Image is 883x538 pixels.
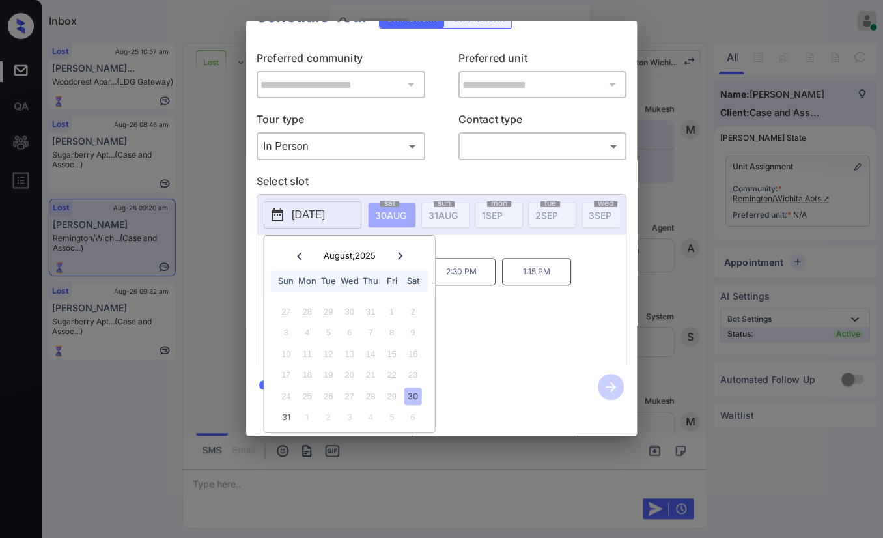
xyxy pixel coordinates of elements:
p: [DATE] [292,207,325,223]
p: *Available time slots [275,235,626,258]
div: Not available Sunday, July 27th, 2025 [277,303,295,320]
div: Not available Wednesday, August 6th, 2025 [341,324,358,341]
div: Not available Sunday, August 3rd, 2025 [277,324,295,341]
p: Select slot [257,173,626,194]
div: Thu [362,272,380,290]
div: Not available Thursday, July 31st, 2025 [362,303,380,320]
div: Sat [404,272,421,290]
div: Fri [383,272,400,290]
div: Not available Friday, August 15th, 2025 [383,345,400,363]
p: Tour type [257,111,425,132]
div: In Person [260,135,422,157]
div: Mon [298,272,316,290]
div: Not available Monday, July 28th, 2025 [298,303,316,320]
div: Not available Saturday, August 9th, 2025 [404,324,421,341]
div: Wed [341,272,358,290]
p: Preferred community [257,50,425,71]
p: 1:15 PM [502,258,571,285]
div: Not available Wednesday, July 30th, 2025 [341,303,358,320]
div: Not available Tuesday, August 12th, 2025 [320,345,337,363]
div: Sun [277,272,295,290]
div: Not available Saturday, August 16th, 2025 [404,345,421,363]
p: Contact type [458,111,627,132]
div: Not available Saturday, August 2nd, 2025 [404,303,421,320]
div: month 2025-08 [268,301,430,428]
div: August , 2025 [324,251,376,261]
div: Not available Sunday, August 10th, 2025 [277,345,295,363]
div: Not available Friday, August 1st, 2025 [383,303,400,320]
p: Preferred unit [458,50,627,71]
div: Not available Thursday, August 7th, 2025 [362,324,380,341]
div: Not available Monday, August 11th, 2025 [298,345,316,363]
div: Tue [320,272,337,290]
button: [DATE] [264,201,361,229]
div: Not available Thursday, August 14th, 2025 [362,345,380,363]
div: Not available Monday, August 4th, 2025 [298,324,316,341]
div: Not available Friday, August 8th, 2025 [383,324,400,341]
div: Not available Tuesday, August 5th, 2025 [320,324,337,341]
div: Not available Wednesday, August 13th, 2025 [341,345,358,363]
div: Not available Tuesday, July 29th, 2025 [320,303,337,320]
p: 2:30 PM [427,258,496,285]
